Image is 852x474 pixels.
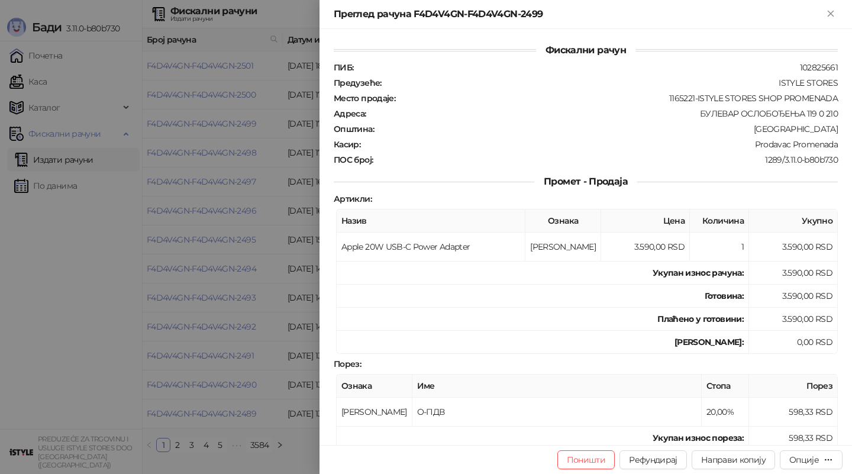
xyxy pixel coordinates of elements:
[749,375,838,398] th: Порез
[534,176,637,187] span: Промет - Продаја
[337,375,412,398] th: Ознака
[701,454,766,465] span: Направи копију
[334,139,360,150] strong: Касир :
[334,194,372,204] strong: Артикли :
[653,267,744,278] strong: Укупан износ рачуна :
[824,7,838,21] button: Close
[412,398,702,427] td: О-ПДВ
[789,454,819,465] div: Опције
[334,154,373,165] strong: ПОС број :
[690,209,749,233] th: Количина
[354,62,839,73] div: 102825661
[337,398,412,427] td: [PERSON_NAME]
[749,427,838,450] td: 598,33 RSD
[619,450,687,469] button: Рефундирај
[383,78,839,88] div: ISTYLE STORES
[362,139,839,150] div: Prodavac Promenada
[396,93,839,104] div: 1165221-ISTYLE STORES SHOP PROMENADA
[657,314,744,324] strong: Плаћено у готовини:
[749,262,838,285] td: 3.590,00 RSD
[375,124,839,134] div: [GEOGRAPHIC_DATA]
[749,285,838,308] td: 3.590,00 RSD
[412,375,702,398] th: Име
[601,233,690,262] td: 3.590,00 RSD
[749,233,838,262] td: 3.590,00 RSD
[334,62,353,73] strong: ПИБ :
[702,398,749,427] td: 20,00%
[749,308,838,331] td: 3.590,00 RSD
[749,331,838,354] td: 0,00 RSD
[334,78,382,88] strong: Предузеће :
[690,233,749,262] td: 1
[334,93,395,104] strong: Место продаје :
[780,450,843,469] button: Опције
[692,450,775,469] button: Направи копију
[334,359,361,369] strong: Порез :
[334,108,366,119] strong: Адреса :
[705,291,744,301] strong: Готовина :
[601,209,690,233] th: Цена
[557,450,615,469] button: Поништи
[674,337,744,347] strong: [PERSON_NAME]:
[749,209,838,233] th: Укупно
[536,44,635,56] span: Фискални рачун
[334,7,824,21] div: Преглед рачуна F4D4V4GN-F4D4V4GN-2499
[749,398,838,427] td: 598,33 RSD
[525,209,601,233] th: Ознака
[367,108,839,119] div: БУЛЕВАР ОСЛОБОЂЕЊА 119 0 210
[374,154,839,165] div: 1289/3.11.0-b80b730
[702,375,749,398] th: Стопа
[337,233,525,262] td: Apple 20W USB-C Power Adapter
[334,124,374,134] strong: Општина :
[337,209,525,233] th: Назив
[525,233,601,262] td: [PERSON_NAME]
[653,433,744,443] strong: Укупан износ пореза:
